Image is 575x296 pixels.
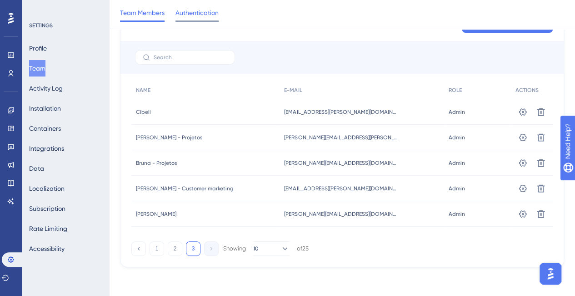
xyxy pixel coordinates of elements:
span: [PERSON_NAME][EMAIL_ADDRESS][PERSON_NAME][DOMAIN_NAME] [284,134,398,141]
button: 10 [253,241,290,256]
button: Installation [29,100,61,117]
span: [EMAIL_ADDRESS][PERSON_NAME][DOMAIN_NAME] [284,185,398,192]
span: [PERSON_NAME][EMAIL_ADDRESS][DOMAIN_NAME] [284,159,398,167]
span: Admin [449,108,465,116]
span: Admin [449,134,465,141]
button: Rate Limiting [29,220,67,237]
div: of 25 [297,245,309,253]
button: Containers [29,120,61,137]
span: [PERSON_NAME] [136,210,176,218]
span: Need Help? [21,2,57,13]
span: Admin [449,185,465,192]
span: [PERSON_NAME] - Customer marketing [136,185,234,192]
button: Integrations [29,140,64,157]
button: Accessibility [29,240,65,257]
span: ACTIONS [515,87,539,94]
iframe: UserGuiding AI Assistant Launcher [537,260,564,287]
button: Localization [29,180,65,197]
span: 10 [253,245,259,252]
input: Search [154,54,227,61]
span: Team Members [120,7,165,18]
span: [PERSON_NAME] - Projetos [136,134,202,141]
span: E-MAIL [284,87,302,94]
span: Admin [449,159,465,167]
button: 2 [168,241,182,256]
span: Cibeli [136,108,151,116]
span: NAME [136,87,150,94]
button: Activity Log [29,80,63,97]
button: Team [29,60,45,77]
button: Data [29,160,44,177]
button: 1 [150,241,164,256]
span: [EMAIL_ADDRESS][PERSON_NAME][DOMAIN_NAME] [284,108,398,116]
button: Profile [29,40,47,56]
span: ROLE [449,87,462,94]
button: Subscription [29,200,65,217]
div: Showing [223,245,246,253]
div: SETTINGS [29,22,103,29]
button: 3 [186,241,200,256]
span: Authentication [175,7,219,18]
span: Admin [449,210,465,218]
span: [PERSON_NAME][EMAIL_ADDRESS][DOMAIN_NAME] [284,210,398,218]
span: Bruna - Projetos [136,159,177,167]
